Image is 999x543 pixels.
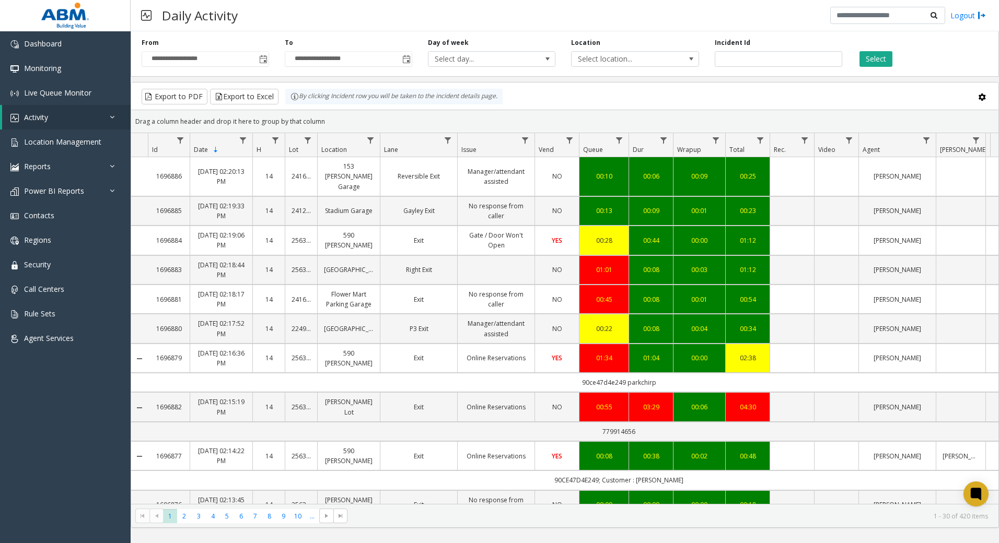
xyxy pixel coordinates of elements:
[384,145,398,154] span: Lane
[387,500,451,510] a: Exit
[635,353,667,363] div: 01:04
[464,318,528,338] a: Manager/attendant assisted
[131,404,148,412] a: Collapse Details
[464,201,528,221] a: No response from caller
[552,452,562,461] span: YES
[196,318,246,338] a: [DATE] 02:17:52 PM
[732,294,763,304] a: 00:54
[285,89,503,104] div: By clicking Incident row you will be taken to the incident details page.
[539,145,554,154] span: Vend
[24,333,74,343] span: Agent Services
[865,235,930,245] a: [PERSON_NAME]
[518,133,532,147] a: Issue Filter Menu
[464,451,528,461] a: Online Reservations
[333,509,347,523] span: Go to the last page
[292,353,311,363] a: 25631998
[324,289,374,309] a: Flower Mart Parking Garage
[285,38,293,48] label: To
[292,324,311,334] a: 22492491
[732,451,763,461] a: 00:48
[859,51,892,67] button: Select
[387,294,451,304] a: Exit
[732,235,763,245] a: 01:12
[196,397,246,417] a: [DATE] 02:15:19 PM
[461,145,477,154] span: Issue
[633,145,644,154] span: Dur
[196,289,246,309] a: [DATE] 02:18:17 PM
[541,206,573,216] a: NO
[950,10,986,21] a: Logout
[541,294,573,304] a: NO
[680,402,719,412] div: 00:06
[322,512,331,520] span: Go to the next page
[583,145,603,154] span: Queue
[552,500,562,509] span: NO
[635,324,667,334] a: 00:08
[680,500,719,510] a: 00:00
[292,500,311,510] a: 25631922
[635,402,667,412] div: 03:29
[24,309,55,318] span: Rule Sets
[635,265,667,275] a: 00:08
[196,348,246,368] a: [DATE] 02:16:36 PM
[865,206,930,216] a: [PERSON_NAME]
[163,509,177,523] span: Page 1
[586,500,622,510] a: 00:09
[865,353,930,363] a: [PERSON_NAME]
[154,324,183,334] a: 1696880
[969,133,983,147] a: Parker Filter Menu
[586,171,622,181] div: 00:10
[572,52,673,66] span: Select location...
[154,353,183,363] a: 1696879
[920,133,934,147] a: Agent Filter Menu
[732,206,763,216] div: 00:23
[677,145,701,154] span: Wrapup
[259,324,278,334] a: 14
[292,235,311,245] a: 25631998
[709,133,723,147] a: Wrapup Filter Menu
[248,509,262,523] span: Page 7
[943,451,979,461] a: [PERSON_NAME]
[236,133,250,147] a: Date Filter Menu
[635,294,667,304] a: 00:08
[586,324,622,334] div: 00:22
[571,38,600,48] label: Location
[680,235,719,245] a: 00:00
[586,353,622,363] a: 01:34
[586,294,622,304] div: 00:45
[680,353,719,363] div: 00:00
[680,294,719,304] div: 00:01
[586,402,622,412] a: 00:55
[196,201,246,221] a: [DATE] 02:19:33 PM
[541,171,573,181] a: NO
[428,38,469,48] label: Day of week
[715,38,750,48] label: Incident Id
[10,261,19,269] img: 'icon'
[142,89,207,104] button: Export to PDF
[865,171,930,181] a: [PERSON_NAME]
[324,161,374,192] a: 153 [PERSON_NAME] Garage
[635,235,667,245] a: 00:44
[732,265,763,275] div: 01:12
[157,3,243,28] h3: Daily Activity
[635,451,667,461] div: 00:38
[586,206,622,216] div: 00:13
[206,509,220,523] span: Page 4
[464,495,528,515] a: No response from caller
[541,353,573,363] a: YES
[196,230,246,250] a: [DATE] 02:19:06 PM
[680,265,719,275] a: 00:03
[680,171,719,181] a: 00:09
[635,171,667,181] a: 00:06
[732,402,763,412] div: 04:30
[24,284,64,294] span: Call Centers
[940,145,988,154] span: [PERSON_NAME]
[680,206,719,216] div: 00:01
[865,500,930,510] a: [PERSON_NAME]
